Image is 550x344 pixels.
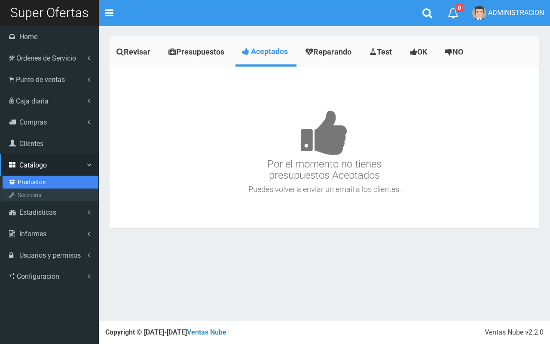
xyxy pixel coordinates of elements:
[105,328,226,336] strong: Copyright © [DATE]-[DATE]
[417,47,427,56] span: OK
[16,76,65,84] span: Punto de ventas
[19,251,81,259] span: Usuarios y permisos
[235,39,296,64] a: Aceptados
[299,39,361,65] a: Reparando
[19,118,47,126] span: Compras
[187,328,226,336] a: Ventas Nube
[3,176,98,189] a: Productos
[10,5,89,20] span: Super Ofertas
[403,39,436,65] a: OK
[110,39,159,65] a: Revisar
[363,39,401,65] a: Test
[16,54,76,62] span: Ordenes de Servicio
[438,39,472,65] a: NO
[452,47,463,56] span: NO
[472,6,486,20] img: User Image
[19,140,43,148] span: Clientes
[3,189,98,201] a: Servicios
[19,161,47,169] span: Catálogo
[112,185,537,194] h4: Puedes volver a enviar un email a los clientes.
[455,4,463,12] span: 0
[485,328,544,338] div: Ventas Nube v2.2.0
[251,47,288,56] span: Aceptados
[377,47,392,56] span: Test
[19,33,37,41] span: Home
[176,47,224,56] span: Presupuestos
[112,84,537,181] h3: Por el momento no tienes presupuestos Aceptados
[124,47,150,56] span: Revisar
[19,230,46,238] span: Informes
[19,208,56,216] span: Estadisticas
[488,9,544,17] span: ADMINISTRACION
[162,39,233,65] a: Presupuestos
[313,47,351,56] span: Reparando
[17,272,59,280] span: Configuración
[16,97,49,105] span: Caja diaria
